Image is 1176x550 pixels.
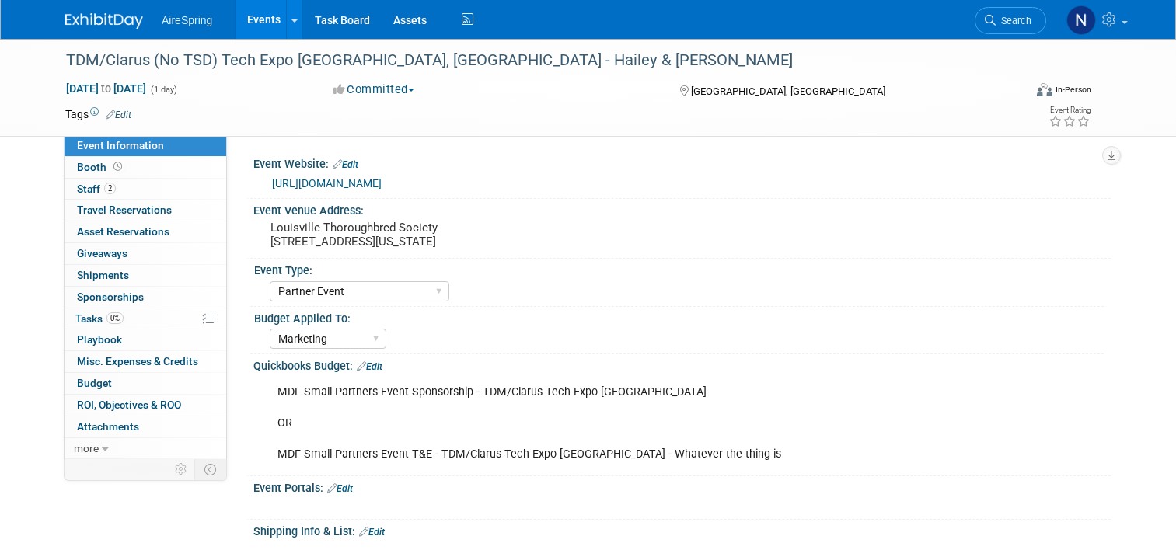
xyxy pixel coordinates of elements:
[168,459,195,479] td: Personalize Event Tab Strip
[253,520,1111,540] div: Shipping Info & List:
[110,161,125,172] span: Booth not reserved yet
[253,199,1111,218] div: Event Venue Address:
[195,459,227,479] td: Toggle Event Tabs
[65,135,226,156] a: Event Information
[328,82,420,98] button: Committed
[77,161,125,173] span: Booth
[65,106,131,122] td: Tags
[65,157,226,178] a: Booth
[253,354,1111,374] div: Quickbooks Budget:
[272,177,382,190] a: [URL][DOMAIN_NAME]
[162,14,212,26] span: AireSpring
[65,395,226,416] a: ROI, Objectives & ROO
[77,291,144,303] span: Sponsorships
[77,247,127,259] span: Giveaways
[65,82,147,96] span: [DATE] [DATE]
[254,259,1104,278] div: Event Type:
[61,47,1004,75] div: TDM/Clarus (No TSD) Tech Expo [GEOGRAPHIC_DATA], [GEOGRAPHIC_DATA] - Hailey & [PERSON_NAME]
[65,200,226,221] a: Travel Reservations
[99,82,113,95] span: to
[77,139,164,151] span: Event Information
[1037,83,1052,96] img: Format-Inperson.png
[106,110,131,120] a: Edit
[65,13,143,29] img: ExhibitDay
[104,183,116,194] span: 2
[65,438,226,459] a: more
[65,265,226,286] a: Shipments
[65,287,226,308] a: Sponsorships
[253,152,1111,172] div: Event Website:
[75,312,124,325] span: Tasks
[77,204,172,216] span: Travel Reservations
[77,183,116,195] span: Staff
[1049,106,1091,114] div: Event Rating
[77,333,122,346] span: Playbook
[327,483,353,494] a: Edit
[65,179,226,200] a: Staff2
[691,85,885,97] span: [GEOGRAPHIC_DATA], [GEOGRAPHIC_DATA]
[333,159,358,170] a: Edit
[65,221,226,242] a: Asset Reservations
[77,355,198,367] span: Misc. Expenses & Credits
[267,377,944,470] div: MDF Small Partners Event Sponsorship - TDM/Clarus Tech Expo [GEOGRAPHIC_DATA] OR MDF Small Partne...
[77,399,181,411] span: ROI, Objectives & ROO
[254,307,1104,326] div: Budget Applied To:
[357,361,382,372] a: Edit
[65,351,226,372] a: Misc. Expenses & Credits
[270,221,594,249] pre: Louisville Thoroughbred Society [STREET_ADDRESS][US_STATE]
[65,243,226,264] a: Giveaways
[996,15,1031,26] span: Search
[77,269,129,281] span: Shipments
[77,377,112,389] span: Budget
[65,416,226,437] a: Attachments
[65,329,226,350] a: Playbook
[74,442,99,454] span: more
[359,527,385,538] a: Edit
[106,312,124,324] span: 0%
[149,85,177,95] span: (1 day)
[940,81,1091,104] div: Event Format
[253,476,1111,496] div: Event Portals:
[65,308,226,329] a: Tasks0%
[1066,5,1096,35] img: Natalie Pyron
[1055,84,1091,96] div: In-Person
[77,225,169,238] span: Asset Reservations
[975,7,1046,34] a: Search
[77,420,139,433] span: Attachments
[65,373,226,394] a: Budget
